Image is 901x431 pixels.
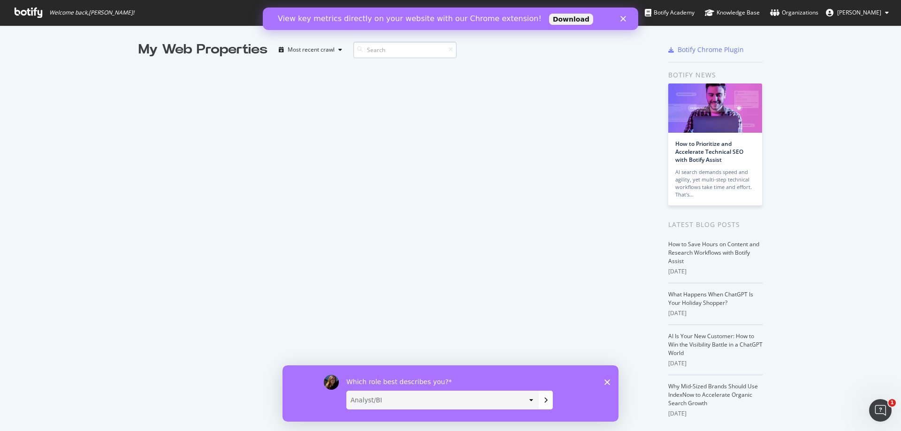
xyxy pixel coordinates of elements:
[668,332,763,357] a: AI Is Your New Customer: How to Win the Visibility Battle in a ChatGPT World
[283,365,618,422] iframe: Survey by Laura from Botify
[275,42,346,57] button: Most recent crawl
[645,8,695,17] div: Botify Academy
[353,42,457,58] input: Search
[678,45,744,54] div: Botify Chrome Plugin
[668,219,763,230] div: Latest Blog Posts
[668,309,763,318] div: [DATE]
[668,45,744,54] a: Botify Chrome Plugin
[668,70,763,80] div: Botify news
[869,399,892,422] iframe: Intercom live chat
[705,8,760,17] div: Knowledge Base
[668,359,763,368] div: [DATE]
[837,8,881,16] span: Simone Klein
[668,267,763,276] div: [DATE]
[668,290,753,307] a: What Happens When ChatGPT Is Your Holiday Shopper?
[668,83,762,133] img: How to Prioritize and Accelerate Technical SEO with Botify Assist
[49,9,134,16] span: Welcome back, [PERSON_NAME] !
[358,8,367,14] div: Close
[138,40,267,59] div: My Web Properties
[675,140,743,164] a: How to Prioritize and Accelerate Technical SEO with Botify Assist
[668,382,758,407] a: Why Mid-Sized Brands Should Use IndexNow to Accelerate Organic Search Growth
[770,8,818,17] div: Organizations
[668,240,759,265] a: How to Save Hours on Content and Research Workflows with Botify Assist
[668,409,763,418] div: [DATE]
[288,47,335,53] div: Most recent crawl
[818,5,896,20] button: [PERSON_NAME]
[675,168,755,198] div: AI search demands speed and agility, yet multi-step technical workflows take time and effort. Tha...
[888,399,896,407] span: 1
[263,8,638,30] iframe: Intercom live chat banner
